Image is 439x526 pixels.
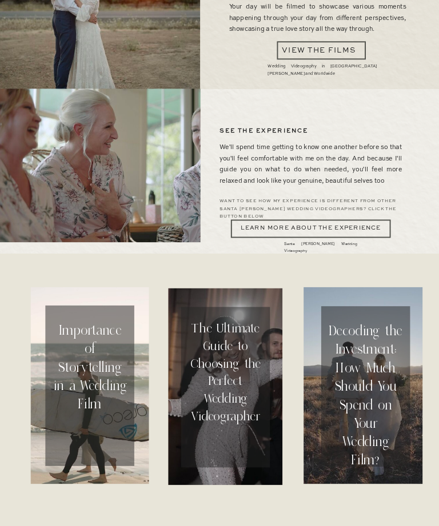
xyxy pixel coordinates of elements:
[268,63,377,70] h2: Wedding Videography in [GEOGRAPHIC_DATA][PERSON_NAME] and Worldwide
[219,142,402,186] p: We'll spend time getting to know one another before so that you'll feel comfortable with me on th...
[219,129,308,134] b: see the experience
[53,321,127,456] a: Importance of Storytelling in a Wedding Film
[189,320,262,455] a: The Ultimate Guide to Choosing the Perfect Wedding Videographer
[329,322,402,457] a: Decoding the Investment: How Much Should You Spend on Your Wedding Film?
[219,198,414,212] h3: want to see how my experience is different from other Santa [PERSON_NAME] wedding videographers? ...
[284,241,357,250] h2: Santa [PERSON_NAME] Wedding Videography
